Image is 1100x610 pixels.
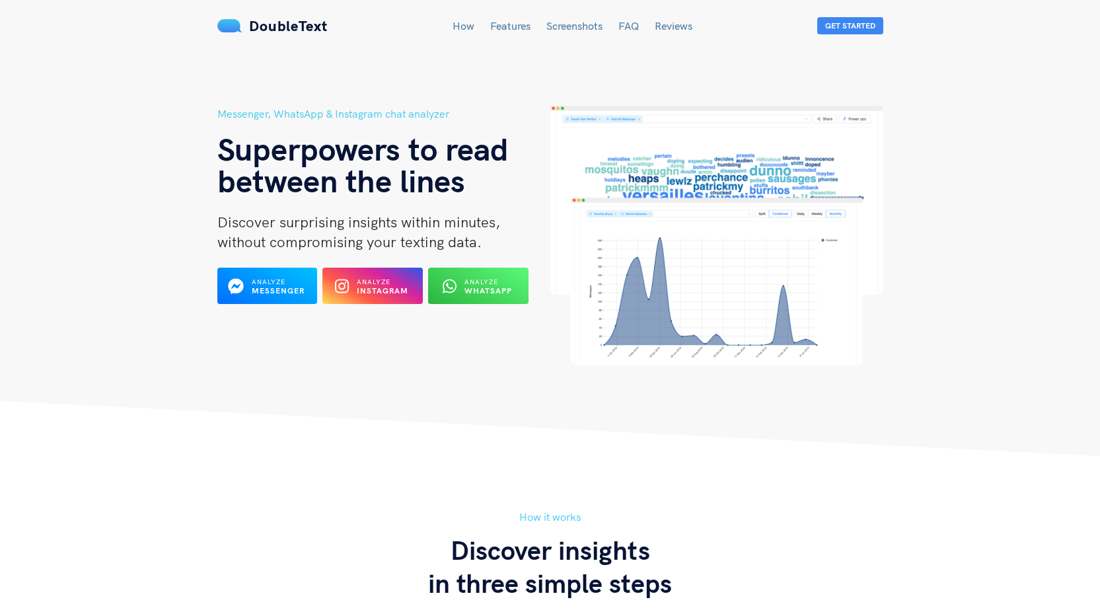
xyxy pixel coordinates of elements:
[464,278,498,286] span: Analyze
[817,17,883,34] button: Get Started
[428,268,529,304] button: Analyze WhatsApp
[217,17,328,35] a: DoubleText
[217,285,318,297] a: Analyze Messenger
[322,285,423,297] a: Analyze Instagram
[428,285,529,297] a: Analyze WhatsApp
[217,19,242,32] img: mS3x8y1f88AAAAABJRU5ErkJggg==
[490,19,531,32] a: Features
[357,286,408,295] b: Instagram
[217,268,318,304] button: Analyze Messenger
[546,19,603,32] a: Screenshots
[217,129,509,169] span: Superpowers to read
[217,533,883,599] h3: Discover insights in three simple steps
[217,213,500,231] span: Discover surprising insights within minutes,
[217,233,482,251] span: without compromising your texting data.
[217,106,550,122] h5: Messenger, WhatsApp & Instagram chat analyzer
[217,161,465,200] span: between the lines
[252,286,305,295] b: Messenger
[550,106,883,365] img: hero
[357,278,390,286] span: Analyze
[618,19,639,32] a: FAQ
[655,19,692,32] a: Reviews
[252,278,285,286] span: Analyze
[464,286,512,295] b: WhatsApp
[249,17,328,35] span: DoubleText
[322,268,423,304] button: Analyze Instagram
[453,19,474,32] a: How
[217,509,883,525] h5: How it works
